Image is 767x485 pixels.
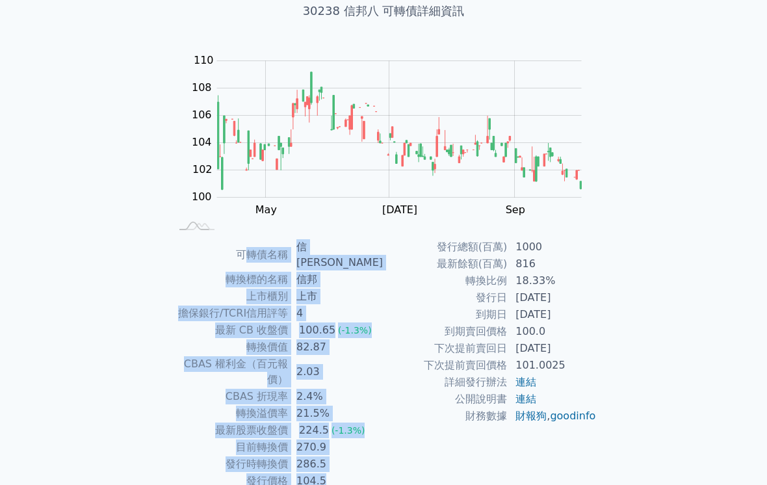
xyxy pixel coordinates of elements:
[289,339,383,356] td: 82.87
[170,305,289,322] td: 擔保銀行/TCRI信用評等
[255,203,277,216] tspan: May
[383,323,508,340] td: 到期賣回價格
[170,339,289,356] td: 轉換價值
[383,272,508,289] td: 轉換比例
[508,289,597,306] td: [DATE]
[338,325,372,335] span: (-1.3%)
[382,203,417,216] tspan: [DATE]
[289,388,383,405] td: 2.4%
[192,109,212,121] tspan: 106
[508,239,597,256] td: 1000
[508,408,597,425] td: ,
[170,405,289,422] td: 轉換溢價率
[508,306,597,323] td: [DATE]
[550,410,595,422] a: goodinfo
[383,408,508,425] td: 財務數據
[296,322,338,338] div: 100.65
[508,357,597,374] td: 101.0025
[508,256,597,272] td: 816
[508,272,597,289] td: 18.33%
[170,456,289,473] td: 發行時轉換價
[155,2,612,20] h1: 30238 信邦八 可轉債詳細資訊
[289,356,383,388] td: 2.03
[185,54,601,216] g: Chart
[170,356,289,388] td: CBAS 權利金（百元報價）
[383,391,508,408] td: 公開說明書
[383,357,508,374] td: 下次提前賣回價格
[170,239,289,271] td: 可轉債名稱
[515,410,547,422] a: 財報狗
[515,393,536,405] a: 連結
[289,405,383,422] td: 21.5%
[296,423,331,438] div: 224.5
[192,190,212,203] tspan: 100
[192,163,213,176] tspan: 102
[289,456,383,473] td: 286.5
[508,323,597,340] td: 100.0
[383,306,508,323] td: 到期日
[170,388,289,405] td: CBAS 折現率
[383,374,508,391] td: 詳細發行辦法
[289,305,383,322] td: 4
[506,203,525,216] tspan: Sep
[383,340,508,357] td: 下次提前賣回日
[170,439,289,456] td: 目前轉換價
[192,81,212,94] tspan: 108
[170,422,289,439] td: 最新股票收盤價
[194,54,214,66] tspan: 110
[383,239,508,256] td: 發行總額(百萬)
[383,256,508,272] td: 最新餘額(百萬)
[192,136,212,148] tspan: 104
[383,289,508,306] td: 發行日
[217,72,581,190] g: Series
[289,271,383,288] td: 信邦
[170,271,289,288] td: 轉換標的名稱
[170,288,289,305] td: 上市櫃別
[289,288,383,305] td: 上市
[170,322,289,339] td: 最新 CB 收盤價
[289,439,383,456] td: 270.9
[331,425,365,436] span: (-1.3%)
[515,376,536,388] a: 連結
[508,340,597,357] td: [DATE]
[289,239,383,271] td: 信[PERSON_NAME]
